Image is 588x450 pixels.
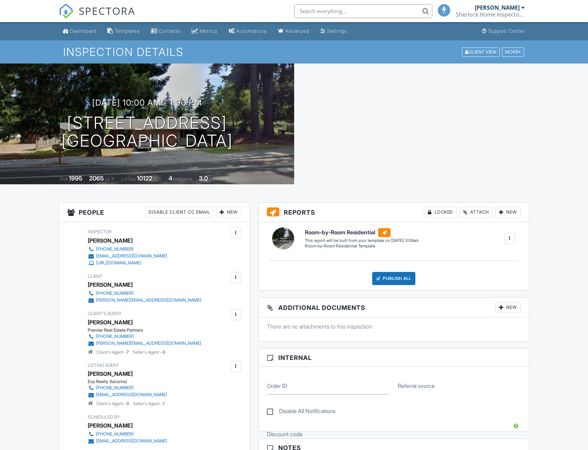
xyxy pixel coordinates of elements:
a: [PHONE_NUMBER] [88,246,167,253]
h3: People [59,203,250,222]
span: Client's Agent [88,311,122,316]
div: [PERSON_NAME] [88,420,133,431]
label: Order ID [267,382,287,390]
a: [PERSON_NAME] [88,317,133,327]
span: sq.ft. [153,176,162,182]
div: Exp Realty (tacoma) [88,379,173,384]
div: New [495,302,521,313]
a: [URL][DOMAIN_NAME] [88,260,167,266]
div: [PERSON_NAME][EMAIL_ADDRESS][DOMAIN_NAME] [96,341,201,346]
h1: [STREET_ADDRESS] [GEOGRAPHIC_DATA] [61,114,233,150]
div: New [495,207,521,218]
label: Referral source [398,382,435,390]
a: [PERSON_NAME] [88,369,133,379]
h3: Reports [259,203,529,222]
div: 2065 [89,175,104,182]
div: Disable Client CC Email [145,207,213,218]
span: Built [60,176,68,182]
div: Publish All [372,272,415,285]
strong: 0 [126,401,129,406]
h3: Additional Documents [259,298,529,317]
div: [PHONE_NUMBER] [96,385,134,391]
a: [PERSON_NAME][EMAIL_ADDRESS][DOMAIN_NAME] [88,297,201,304]
div: More [502,47,524,57]
div: [PERSON_NAME] [88,280,133,290]
div: [EMAIL_ADDRESS][DOMAIN_NAME] [96,392,167,398]
p: There are no attachments to this inspection. [267,323,521,330]
a: [PHONE_NUMBER] [88,384,167,391]
div: [PERSON_NAME] [88,235,133,246]
a: [EMAIL_ADDRESS][DOMAIN_NAME] [88,391,167,398]
strong: 7 [126,350,129,355]
h3: [DATE] 10:00 am - 1:00 pm [92,98,202,107]
span: Client [88,274,103,279]
a: Client View [461,49,501,54]
label: Discount code [267,430,302,438]
div: New [216,207,241,218]
span: Scheduled By [88,414,120,420]
span: Inspector [88,229,112,234]
span: SPECTORA [79,3,135,18]
div: [PERSON_NAME] [475,4,520,11]
h6: Room-by-Room Residential [305,228,419,237]
span: Client's Agent - [96,401,130,406]
h3: Internal [259,349,529,367]
img: The Best Home Inspection Software - Spectora [59,3,74,19]
a: [EMAIL_ADDRESS][DOMAIN_NAME] [88,438,167,444]
a: Settings [318,25,350,38]
div: Dashboard [70,28,96,34]
a: Metrics [189,25,220,38]
span: Client's Agent - [96,350,130,355]
div: [URL][DOMAIN_NAME] [96,260,141,266]
div: Client View [462,47,500,57]
span: bathrooms [209,176,229,182]
span: Listing Agent [88,363,119,368]
span: Seller's Agent - [133,350,165,355]
h1: Inspection Details [63,46,525,58]
a: Support Center [479,25,528,38]
div: Contacts [159,28,181,34]
div: Premier Real Estate Partners [88,327,207,333]
a: Templates [105,25,143,38]
a: Dashboard [60,25,99,38]
div: [PERSON_NAME][EMAIL_ADDRESS][DOMAIN_NAME] [96,297,201,303]
div: Locked [424,207,457,218]
span: Seller's Agent - [133,401,164,406]
strong: 1 [163,401,164,406]
div: [PHONE_NUMBER] [96,246,134,252]
div: Automations [236,28,267,34]
a: SPECTORA [59,9,135,24]
label: Disable All Notifications [267,408,336,417]
div: Sherlock Home Inspector LLC [456,11,525,18]
div: Settings [327,28,347,34]
a: [PERSON_NAME][EMAIL_ADDRESS][DOMAIN_NAME] [88,340,201,347]
div: Support Center [488,28,525,34]
div: 10122 [137,175,152,182]
div: Metrics [200,28,218,34]
span: bedrooms [173,176,192,182]
div: [PHONE_NUMBER] [96,334,134,339]
a: Advanced [275,25,312,38]
div: [EMAIL_ADDRESS][DOMAIN_NAME] [96,438,167,444]
div: Templates [115,28,140,34]
a: [PHONE_NUMBER] [88,290,201,297]
div: [EMAIL_ADDRESS][DOMAIN_NAME] [96,253,167,259]
div: [PHONE_NUMBER] [96,291,134,296]
div: Advanced [285,28,309,34]
input: Search everything... [294,4,432,18]
span: Lot Size [121,176,136,182]
a: [PHONE_NUMBER] [88,333,201,340]
a: [PHONE_NUMBER] [88,431,167,438]
div: 3.0 [199,175,208,182]
div: 4 [168,175,172,182]
div: This report will be built from your template on [DATE] 3:00am [305,238,419,243]
strong: 0 [162,350,165,355]
a: Contacts [148,25,183,38]
div: [PHONE_NUMBER] [96,431,134,437]
span: sq. ft. [105,176,115,182]
a: [EMAIL_ADDRESS][DOMAIN_NAME] [88,253,167,260]
a: Automations (Basic) [226,25,270,38]
div: 1995 [69,175,83,182]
